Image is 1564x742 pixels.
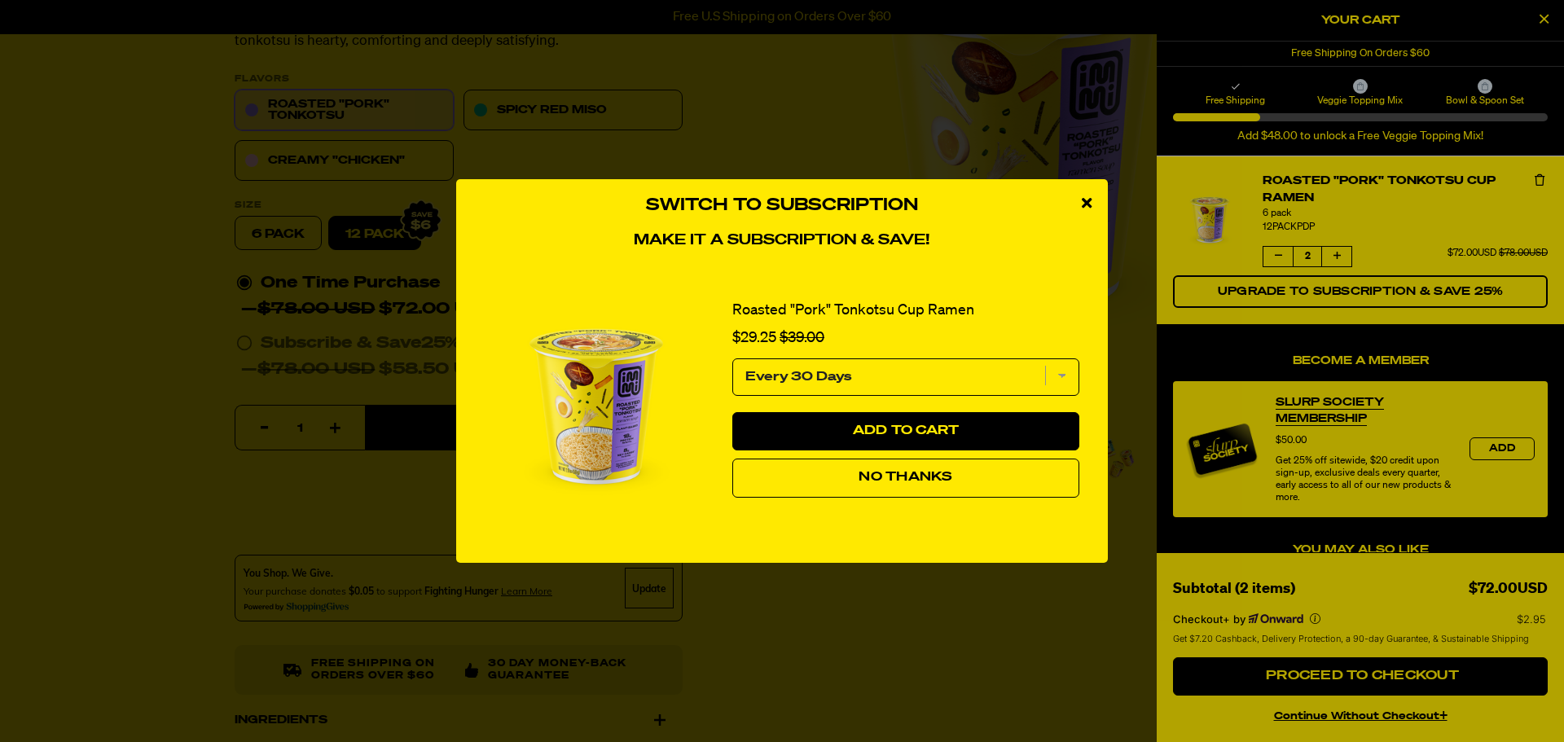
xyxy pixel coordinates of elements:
h4: Make it a subscription & save! [472,232,1092,250]
span: $39.00 [780,331,824,345]
a: Roasted "Pork" Tonkotsu Cup Ramen [732,299,974,323]
h3: Switch to Subscription [472,195,1092,216]
span: Add to Cart [853,424,960,437]
iframe: Marketing Popup [8,667,172,734]
button: No Thanks [732,459,1079,498]
select: subscription frequency [732,358,1079,396]
button: Add to Cart [732,412,1079,451]
div: close modal [1065,179,1108,228]
img: View Roasted "Pork" Tonkotsu Cup Ramen [472,283,720,530]
span: No Thanks [859,471,952,484]
span: $29.25 [732,331,776,345]
div: 1 of 1 [472,266,1092,547]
